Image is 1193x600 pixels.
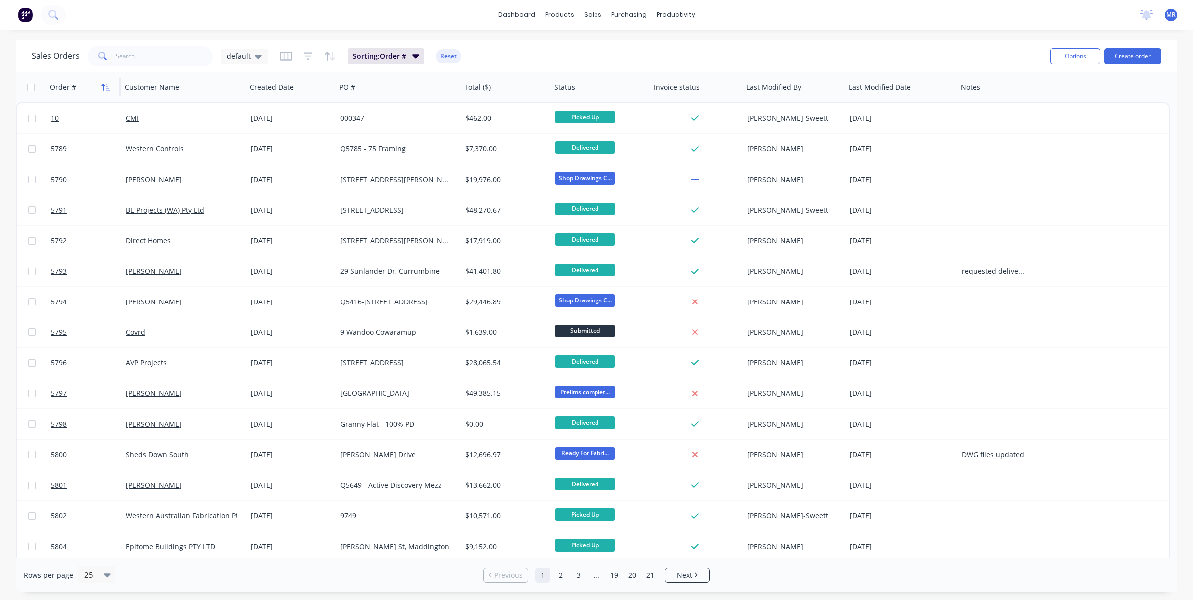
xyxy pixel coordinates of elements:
div: $41,401.80 [465,266,543,276]
div: $28,065.54 [465,358,543,368]
div: $49,385.15 [465,388,543,398]
a: Jump forward [589,568,604,583]
div: Notes [961,82,980,92]
a: 5793 [51,256,126,286]
div: Created Date [250,82,294,92]
span: 5798 [51,419,67,429]
div: [DATE] [251,450,332,460]
span: 5792 [51,236,67,246]
a: 5798 [51,409,126,439]
a: AVP Projects [126,358,167,367]
span: 5789 [51,144,67,154]
span: 5793 [51,266,67,276]
div: [DATE] [850,236,954,246]
span: default [227,51,251,61]
div: $9,152.00 [465,542,543,552]
img: Factory [18,7,33,22]
div: Q5649 - Active Discovery Mezz [340,480,451,490]
div: $19,976.00 [465,175,543,185]
div: [DATE] [850,144,954,154]
div: DWG files updated [962,450,1025,460]
span: 10 [51,113,59,123]
span: Delivered [555,233,615,246]
div: [DATE] [251,175,332,185]
div: $0.00 [465,419,543,429]
span: 5790 [51,175,67,185]
span: Picked Up [555,539,615,551]
div: 29 Sunlander Dr, Currumbine [340,266,451,276]
h1: Sales Orders [32,51,80,61]
div: $10,571.00 [465,511,543,521]
span: 5800 [51,450,67,460]
div: [STREET_ADDRESS] [340,205,451,215]
div: [DATE] [251,480,332,490]
div: $7,370.00 [465,144,543,154]
div: $13,662.00 [465,480,543,490]
div: [DATE] [850,511,954,521]
div: [DATE] [251,113,332,123]
div: Invoice status [654,82,700,92]
div: [STREET_ADDRESS][PERSON_NAME] [340,236,451,246]
div: [PERSON_NAME] [747,388,837,398]
span: 5804 [51,542,67,552]
div: [DATE] [850,480,954,490]
div: [PERSON_NAME] Drive [340,450,451,460]
span: Prelims complet... [555,386,615,398]
div: requested delivery 8/5 [962,266,1025,276]
a: [PERSON_NAME] [126,419,182,429]
span: Ready For Fabri... [555,447,615,460]
span: 5801 [51,480,67,490]
a: [PERSON_NAME] [126,480,182,490]
div: [DATE] [251,388,332,398]
button: Reset [436,49,461,63]
div: Order # [50,82,76,92]
a: Previous page [484,570,528,580]
a: 5792 [51,226,126,256]
div: Total ($) [464,82,491,92]
div: [STREET_ADDRESS][PERSON_NAME][PERSON_NAME] [340,175,451,185]
div: [PERSON_NAME]-Sweett [747,113,837,123]
span: 5797 [51,388,67,398]
a: 5791 [51,195,126,225]
a: Epitome Buildings PTY LTD [126,542,215,551]
span: Delivered [555,203,615,215]
div: 9749 [340,511,451,521]
div: [PERSON_NAME] [747,297,837,307]
a: 5796 [51,348,126,378]
span: Submitted [555,325,615,337]
div: [DATE] [850,327,954,337]
div: purchasing [606,7,652,22]
span: Delivered [555,478,615,490]
span: 5802 [51,511,67,521]
div: [DATE] [850,205,954,215]
a: 5789 [51,134,126,164]
div: [DATE] [251,511,332,521]
div: $462.00 [465,113,543,123]
a: 5801 [51,470,126,500]
div: [GEOGRAPHIC_DATA] [340,388,451,398]
div: Last Modified Date [849,82,911,92]
span: Delivered [555,264,615,276]
a: BE Projects (WA) Pty Ltd [126,205,204,215]
div: [DATE] [251,266,332,276]
span: Rows per page [24,570,73,580]
span: MR [1166,10,1176,19]
div: [DATE] [251,358,332,368]
span: Previous [494,570,523,580]
a: [PERSON_NAME] [126,266,182,276]
input: Search... [116,46,213,66]
div: [STREET_ADDRESS] [340,358,451,368]
span: Next [677,570,692,580]
div: Q5785 - 75 Framing [340,144,451,154]
span: 5791 [51,205,67,215]
div: [DATE] [251,205,332,215]
div: 9 Wandoo Cowaramup [340,327,451,337]
a: Page 19 [607,568,622,583]
a: Page 1 is your current page [535,568,550,583]
div: productivity [652,7,700,22]
div: sales [579,7,606,22]
div: 000347 [340,113,451,123]
ul: Pagination [479,568,714,583]
a: 5795 [51,317,126,347]
a: 5790 [51,165,126,195]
